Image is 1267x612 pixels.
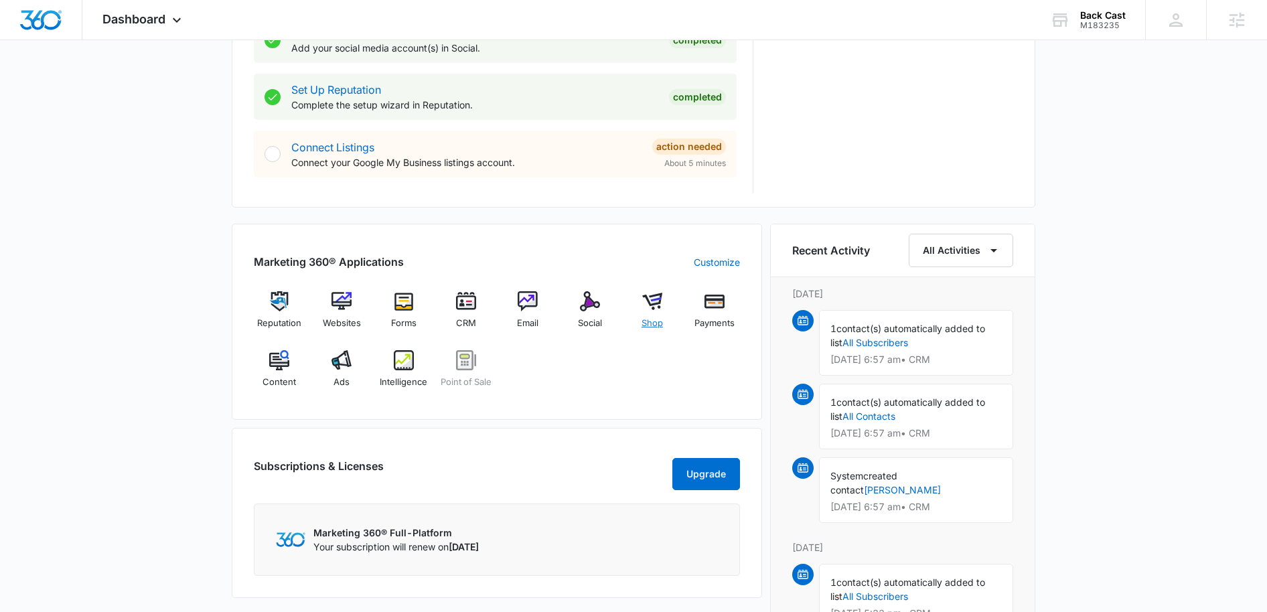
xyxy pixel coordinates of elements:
[291,41,658,55] p: Add your social media account(s) in Social.
[578,317,602,330] span: Social
[316,350,368,398] a: Ads
[378,291,430,339] a: Forms
[440,350,492,398] a: Point of Sale
[792,242,870,258] h6: Recent Activity
[449,541,479,552] span: [DATE]
[102,12,165,26] span: Dashboard
[909,234,1013,267] button: All Activities
[441,376,492,389] span: Point of Sale
[627,291,678,339] a: Shop
[864,484,941,495] a: [PERSON_NAME]
[254,291,305,339] a: Reputation
[830,323,836,334] span: 1
[842,337,908,348] a: All Subscribers
[830,502,1002,512] p: [DATE] 6:57 am • CRM
[694,255,740,269] a: Customize
[313,526,479,540] p: Marketing 360® Full-Platform
[323,317,361,330] span: Websites
[672,458,740,490] button: Upgrade
[830,429,1002,438] p: [DATE] 6:57 am • CRM
[792,287,1013,301] p: [DATE]
[842,410,895,422] a: All Contacts
[254,458,384,485] h2: Subscriptions & Licenses
[254,254,404,270] h2: Marketing 360® Applications
[830,577,985,602] span: contact(s) automatically added to list
[291,155,642,169] p: Connect your Google My Business listings account.
[688,291,740,339] a: Payments
[517,317,538,330] span: Email
[440,291,492,339] a: CRM
[1080,21,1126,30] div: account id
[291,83,381,96] a: Set Up Reputation
[565,291,616,339] a: Social
[830,323,985,348] span: contact(s) automatically added to list
[830,470,863,481] span: System
[291,141,374,154] a: Connect Listings
[830,396,985,422] span: contact(s) automatically added to list
[830,577,836,588] span: 1
[830,396,836,408] span: 1
[276,532,305,546] img: Marketing 360 Logo
[792,540,1013,554] p: [DATE]
[378,350,430,398] a: Intelligence
[502,291,554,339] a: Email
[391,317,417,330] span: Forms
[313,540,479,554] p: Your subscription will renew on
[664,157,726,169] span: About 5 minutes
[830,470,897,495] span: created contact
[316,291,368,339] a: Websites
[694,317,735,330] span: Payments
[263,376,296,389] span: Content
[669,89,726,105] div: Completed
[254,350,305,398] a: Content
[257,317,301,330] span: Reputation
[333,376,350,389] span: Ads
[456,317,476,330] span: CRM
[652,139,726,155] div: Action Needed
[380,376,427,389] span: Intelligence
[830,355,1002,364] p: [DATE] 6:57 am • CRM
[642,317,663,330] span: Shop
[291,98,658,112] p: Complete the setup wizard in Reputation.
[842,591,908,602] a: All Subscribers
[1080,10,1126,21] div: account name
